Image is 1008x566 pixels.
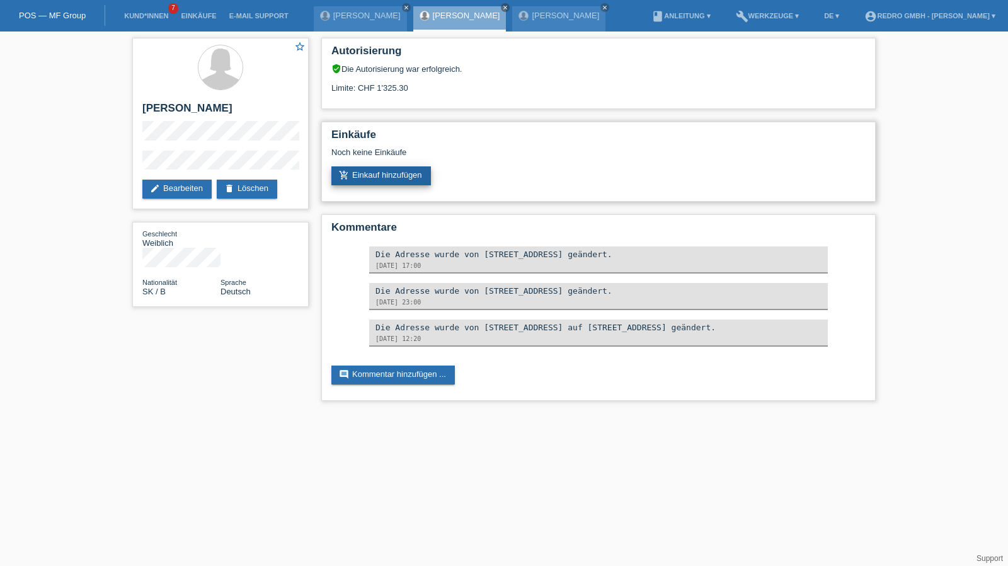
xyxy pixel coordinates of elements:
[532,11,599,20] a: [PERSON_NAME]
[375,286,822,296] div: Die Adresse wurde von [STREET_ADDRESS] geändert.
[217,180,277,199] a: deleteLöschen
[142,230,177,238] span: Geschlecht
[142,229,220,248] div: Weiblich
[433,11,500,20] a: [PERSON_NAME]
[175,12,222,20] a: Einkäufe
[224,183,234,193] i: delete
[142,180,212,199] a: editBearbeiten
[331,366,455,384] a: commentKommentar hinzufügen ...
[333,11,401,20] a: [PERSON_NAME]
[142,287,166,296] span: Slowakei / B / 17.10.2017
[375,323,822,332] div: Die Adresse wurde von [STREET_ADDRESS] auf [STREET_ADDRESS] geändert.
[730,12,806,20] a: buildWerkzeuge ▾
[223,12,295,20] a: E-Mail Support
[501,3,510,12] a: close
[339,369,349,379] i: comment
[331,64,866,74] div: Die Autorisierung war erfolgreich.
[19,11,86,20] a: POS — MF Group
[150,183,160,193] i: edit
[375,299,822,306] div: [DATE] 23:00
[220,287,251,296] span: Deutsch
[331,221,866,240] h2: Kommentare
[142,102,299,121] h2: [PERSON_NAME]
[651,10,664,23] i: book
[331,166,431,185] a: add_shopping_cartEinkauf hinzufügen
[142,279,177,286] span: Nationalität
[736,10,748,23] i: build
[864,10,877,23] i: account_circle
[220,279,246,286] span: Sprache
[645,12,716,20] a: bookAnleitung ▾
[331,74,866,93] div: Limite: CHF 1'325.30
[600,3,609,12] a: close
[402,3,411,12] a: close
[331,45,866,64] h2: Autorisierung
[168,3,178,14] span: 7
[818,12,845,20] a: DE ▾
[294,41,306,54] a: star_border
[331,147,866,166] div: Noch keine Einkäufe
[602,4,608,11] i: close
[331,129,866,147] h2: Einkäufe
[976,554,1003,563] a: Support
[858,12,1002,20] a: account_circleRedro GmbH - [PERSON_NAME] ▾
[375,335,822,342] div: [DATE] 12:20
[294,41,306,52] i: star_border
[375,250,822,259] div: Die Adresse wurde von [STREET_ADDRESS] geändert.
[502,4,508,11] i: close
[403,4,409,11] i: close
[375,262,822,269] div: [DATE] 17:00
[118,12,175,20] a: Kund*innen
[331,64,341,74] i: verified_user
[339,170,349,180] i: add_shopping_cart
